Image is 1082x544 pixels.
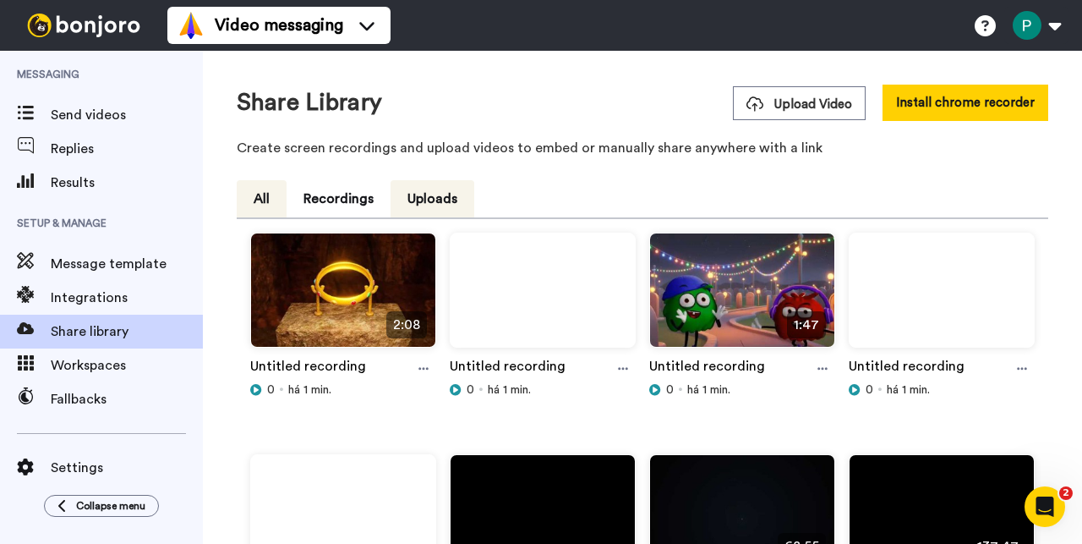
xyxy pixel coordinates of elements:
span: Video messaging [215,14,343,37]
span: 2 [1059,486,1073,500]
span: Fallbacks [51,389,203,409]
h1: Share Library [237,90,382,116]
span: Share library [51,321,203,342]
span: 0 [866,382,873,398]
img: 9f1793f4-1a14-4109-88a0-724b3cb7156a_thumbnail_source_1760119110.jpg [251,234,435,361]
div: há 1 min. [649,382,835,398]
img: vm-color.svg [178,12,205,39]
button: Recordings [287,180,391,217]
a: Untitled recording [849,356,965,382]
img: 5f01625a-c544-4c50-94a2-4fd92cae8723_thumbnail_source_1760119150.jpg [850,234,1034,361]
span: 1:47 [787,311,826,338]
span: Send videos [51,105,203,125]
span: Integrations [51,288,203,308]
button: Install chrome recorder [883,85,1048,121]
span: Settings [51,458,203,478]
div: há 1 min. [450,382,636,398]
button: Upload Video [733,86,866,120]
iframe: Intercom live chat [1025,486,1065,527]
p: Create screen recordings and upload videos to embed or manually share anywhere with a link [237,138,1048,158]
span: Workspaces [51,355,203,376]
button: Uploads [391,180,474,217]
img: 0cf78f81-7c74-448c-8893-75761d5bb10d_thumbnail_source_1760119111.jpg [650,234,834,361]
button: All [237,180,287,217]
div: há 1 min. [849,382,1035,398]
a: Untitled recording [250,356,366,382]
span: 0 [467,382,474,398]
span: 0 [267,382,275,398]
a: Untitled recording [649,356,765,382]
img: f93dc234-be55-49df-8b1c-7b5fd29e6da5.jpg [451,234,635,361]
span: 2:08 [386,311,427,338]
a: Untitled recording [450,356,566,382]
img: bj-logo-header-white.svg [20,14,147,37]
span: Results [51,173,203,193]
button: Collapse menu [44,495,159,517]
span: Message template [51,254,203,274]
span: Collapse menu [76,499,145,513]
span: Upload Video [746,96,852,113]
span: 0 [666,382,674,398]
span: Replies [51,139,203,159]
div: há 1 min. [250,382,436,398]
